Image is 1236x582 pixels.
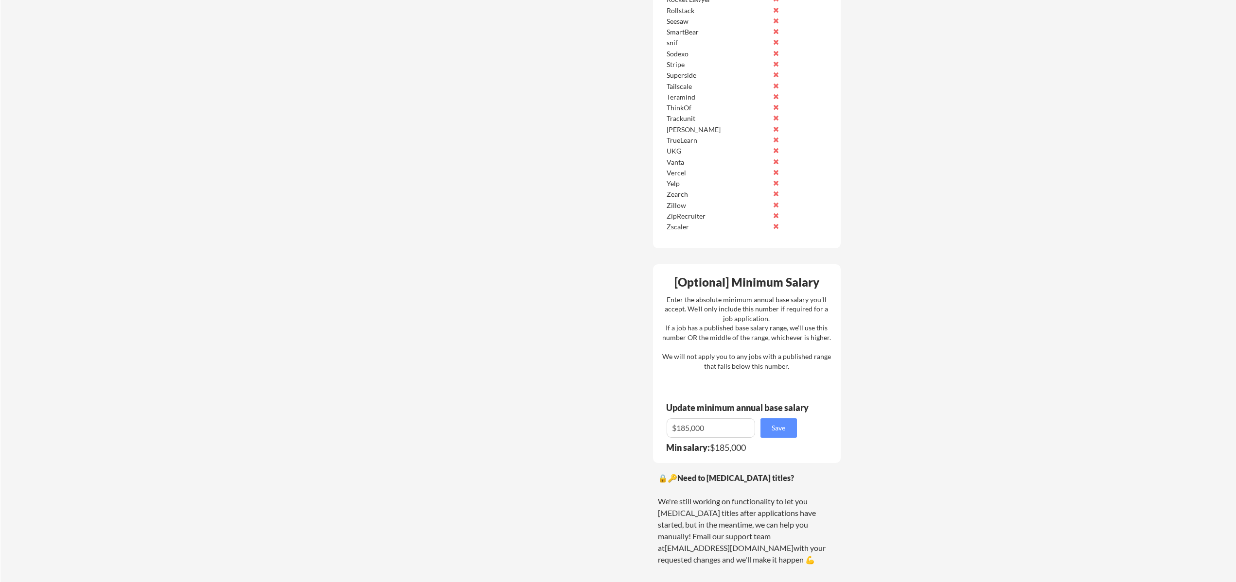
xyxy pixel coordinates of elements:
[667,103,769,113] div: ThinkOf
[667,82,769,91] div: Tailscale
[667,17,769,26] div: Seesaw
[666,403,812,412] div: Update minimum annual base salary
[667,168,769,178] div: Vercel
[667,222,769,232] div: Zscaler
[760,418,797,438] button: Save
[667,27,769,37] div: SmartBear
[667,201,769,210] div: Zillow
[667,114,769,123] div: Trackunit
[666,443,803,452] div: $185,000
[667,418,755,438] input: E.g. $100,000
[665,543,794,552] a: [EMAIL_ADDRESS][DOMAIN_NAME]
[666,442,710,453] strong: Min salary:
[656,276,837,288] div: [Optional] Minimum Salary
[667,146,769,156] div: UKG
[667,6,769,16] div: Rollstack
[667,49,769,59] div: Sodexo
[662,295,831,371] div: Enter the absolute minimum annual base salary you'll accept. We'll only include this number if re...
[658,472,836,565] div: 🔒🔑 We're still working on functionality to let you [MEDICAL_DATA] titles after applications have ...
[667,125,769,135] div: [PERSON_NAME]
[667,136,769,145] div: TrueLearn
[667,70,769,80] div: Superside
[667,211,769,221] div: ZipRecruiter
[667,179,769,188] div: Yelp
[667,38,769,48] div: snif
[667,60,769,69] div: Stripe
[667,189,769,199] div: Zearch
[677,473,794,482] strong: Need to [MEDICAL_DATA] titles?
[667,157,769,167] div: Vanta
[667,92,769,102] div: Teramind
